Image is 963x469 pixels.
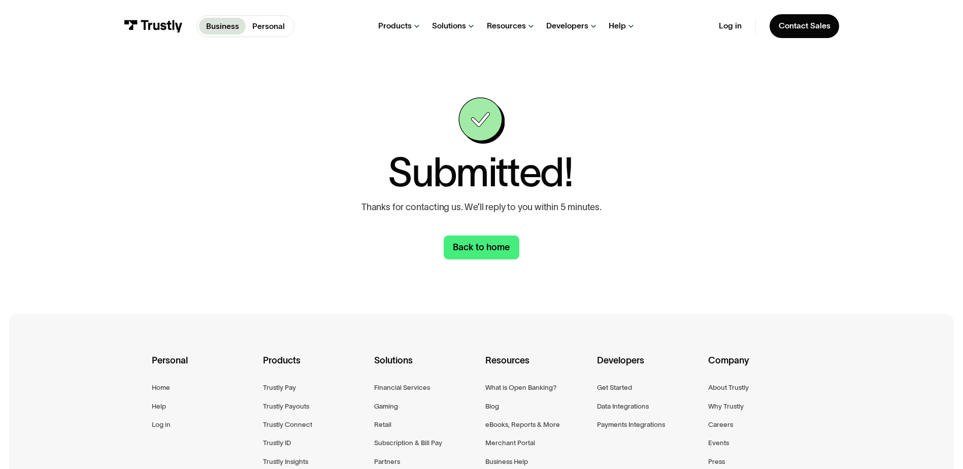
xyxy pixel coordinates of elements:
a: Subscription & Bill Pay [374,437,442,449]
a: Contact Sales [770,14,840,38]
img: Trustly Logo [124,20,183,32]
a: Gaming [374,400,398,412]
p: Thanks for contacting us. We’ll reply to you within 5 minutes. [361,202,602,213]
div: Help [609,21,626,31]
a: Log in [152,419,171,430]
div: Products [378,21,412,31]
div: Solutions [432,21,466,31]
div: Contact Sales [779,21,831,31]
a: Trustly Insights [263,456,308,467]
p: Personal [252,20,285,32]
a: Help [152,400,166,412]
a: What is Open Banking? [485,382,556,393]
a: Get Started [597,382,632,393]
div: Products [263,353,366,382]
a: Financial Services [374,382,430,393]
a: About Trustly [708,382,749,393]
a: Partners [374,456,400,467]
a: Trustly Payouts [263,400,309,412]
a: eBooks, Reports & More [485,419,560,430]
a: Merchant Portal [485,437,535,449]
div: Developers [546,21,588,31]
a: Trustly Connect [263,419,312,430]
div: Developers [597,353,700,382]
a: Why Trustly [708,400,744,412]
a: Log in [719,21,742,31]
a: Business Help [485,456,528,467]
a: Home [152,382,170,393]
a: Trustly ID [263,437,291,449]
a: Back to home [444,236,520,259]
div: Solutions [374,353,477,382]
a: Business [199,18,246,34]
p: Business [206,20,239,32]
div: Resources [485,353,588,382]
div: Personal [152,353,255,382]
a: Data Integrations [597,400,649,412]
a: Press [708,456,725,467]
a: Trustly Pay [263,382,296,393]
a: Payments Integrations [597,419,665,430]
h1: Submitted! [388,153,573,192]
div: Resources [487,21,526,31]
a: Personal [246,18,292,34]
div: Company [708,353,811,382]
a: Retail [374,419,391,430]
a: Careers [708,419,733,430]
a: Events [708,437,729,449]
a: Blog [485,400,499,412]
